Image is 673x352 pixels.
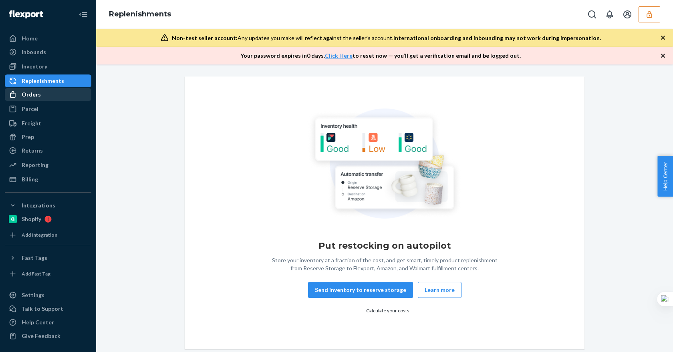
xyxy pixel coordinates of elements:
div: Any updates you make will reflect against the seller's account. [172,34,601,42]
a: Settings [5,289,91,302]
a: Orders [5,88,91,101]
button: Send inventory to reserve storage [308,282,413,298]
a: Click Here [325,52,353,59]
a: Home [5,32,91,45]
a: Prep [5,131,91,143]
div: Talk to Support [22,305,63,313]
div: Add Integration [22,231,57,238]
div: Add Fast Tag [22,270,50,277]
span: Non-test seller account: [172,34,238,41]
div: Help Center [22,318,54,326]
div: Shopify [22,215,41,223]
button: Help Center [657,156,673,197]
a: Add Integration [5,229,91,241]
div: Integrations [22,201,55,209]
a: Inbounds [5,46,91,58]
button: Fast Tags [5,251,91,264]
div: Billing [22,175,38,183]
div: Prep [22,133,34,141]
a: Add Fast Tag [5,268,91,280]
button: Learn more [418,282,461,298]
a: Parcel [5,103,91,115]
div: Store your inventory at a fraction of the cost, and get smart, timely product replenishment from ... [268,256,501,272]
a: Talk to Support [5,302,91,315]
p: Your password expires in 0 days . to reset now — you’ll get a verification email and be logged out. [240,52,521,60]
div: Orders [22,91,41,99]
div: Inbounds [22,48,46,56]
a: Reporting [5,159,91,171]
button: Open Search Box [584,6,600,22]
button: Give Feedback [5,330,91,342]
a: Calculate your costs [366,308,409,314]
div: Inventory [22,62,47,70]
button: Integrations [5,199,91,212]
div: Replenishments [22,77,64,85]
h1: Put restocking on autopilot [318,239,451,252]
a: Billing [5,173,91,186]
a: Replenishments [5,74,91,87]
div: Reporting [22,161,48,169]
a: Help Center [5,316,91,329]
div: Fast Tags [22,254,47,262]
a: Freight [5,117,91,130]
div: Freight [22,119,41,127]
span: International onboarding and inbounding may not work during impersonation. [393,34,601,41]
a: Shopify [5,213,91,225]
ol: breadcrumbs [103,3,177,26]
a: Inventory [5,60,91,73]
a: Replenishments [109,10,171,18]
div: Give Feedback [22,332,60,340]
div: Settings [22,291,44,299]
div: Returns [22,147,43,155]
a: Returns [5,144,91,157]
button: Open account menu [619,6,635,22]
img: Flexport logo [9,10,43,18]
button: Close Navigation [75,6,91,22]
button: Open notifications [602,6,618,22]
img: Empty list [307,109,462,222]
div: Parcel [22,105,38,113]
div: Home [22,34,38,42]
